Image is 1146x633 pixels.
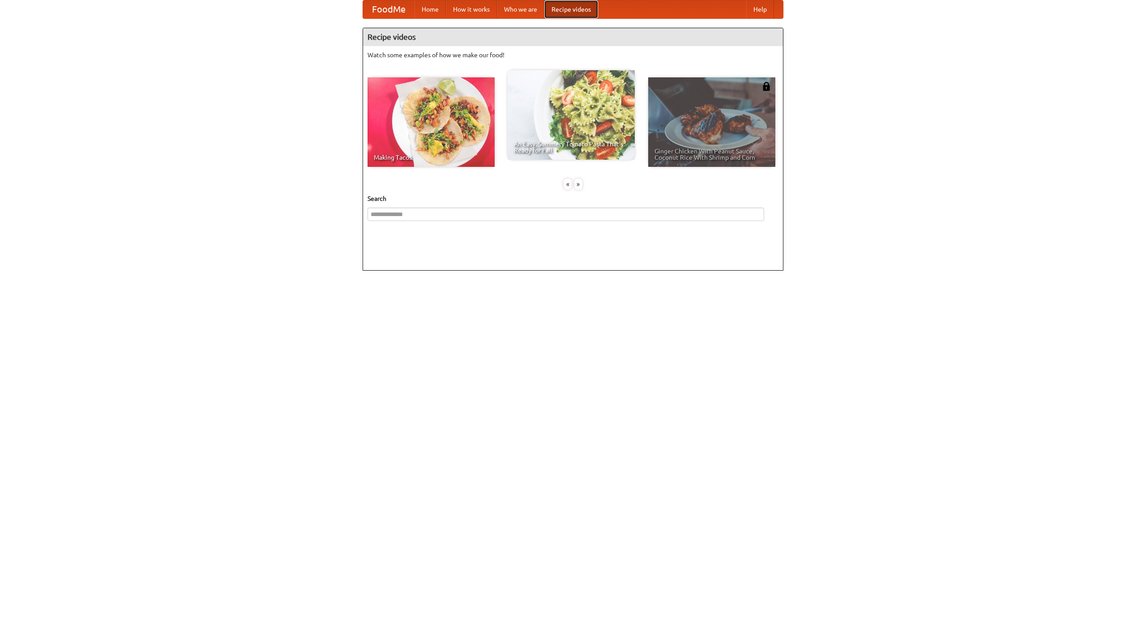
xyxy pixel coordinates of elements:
span: Making Tacos [374,154,488,161]
span: An Easy, Summery Tomato Pasta That's Ready for Fall [514,141,629,153]
h4: Recipe videos [363,28,783,46]
a: Who we are [497,0,544,18]
img: 483408.png [762,82,771,91]
div: « [564,178,572,190]
a: How it works [446,0,497,18]
a: Recipe videos [544,0,598,18]
h5: Search [368,194,778,203]
a: FoodMe [363,0,415,18]
a: Home [415,0,446,18]
a: Help [746,0,774,18]
p: Watch some examples of how we make our food! [368,51,778,59]
a: An Easy, Summery Tomato Pasta That's Ready for Fall [508,70,635,160]
a: Making Tacos [368,77,495,167]
div: » [574,178,582,190]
